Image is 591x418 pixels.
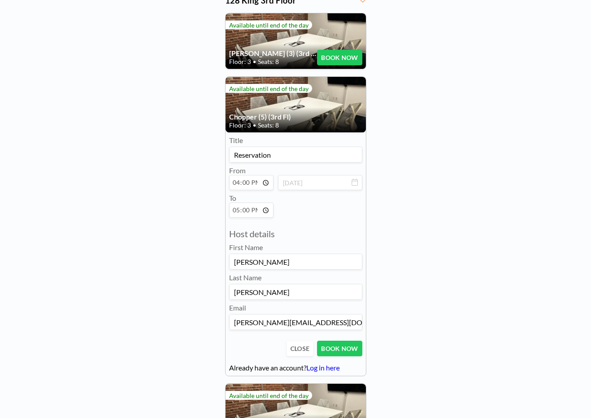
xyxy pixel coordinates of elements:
[229,166,246,175] label: From
[229,194,236,202] label: To
[229,121,251,129] span: Floor: 3
[317,50,362,65] button: BOOK NOW
[317,341,362,356] button: BOOK NOW
[229,303,246,312] label: Email
[229,58,251,66] span: Floor: 3
[229,273,262,282] label: Last Name
[229,112,362,121] h4: Chopper (5) (3rd Fl)
[258,121,279,129] span: Seats: 8
[258,58,279,66] span: Seats: 8
[229,85,309,92] span: Available until end of the day
[286,341,313,356] button: CLOSE
[230,147,362,162] input: Vera's reservation
[253,121,256,129] span: •
[229,363,306,372] span: Already have an account?
[229,243,263,252] label: First Name
[229,49,317,58] h4: [PERSON_NAME] (3) (3rd Fl)
[253,58,256,66] span: •
[229,21,309,29] span: Available until end of the day
[306,363,340,372] a: Log in here
[229,392,309,399] span: Available until end of the day
[229,228,362,239] h3: Host details
[229,136,243,145] label: Title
